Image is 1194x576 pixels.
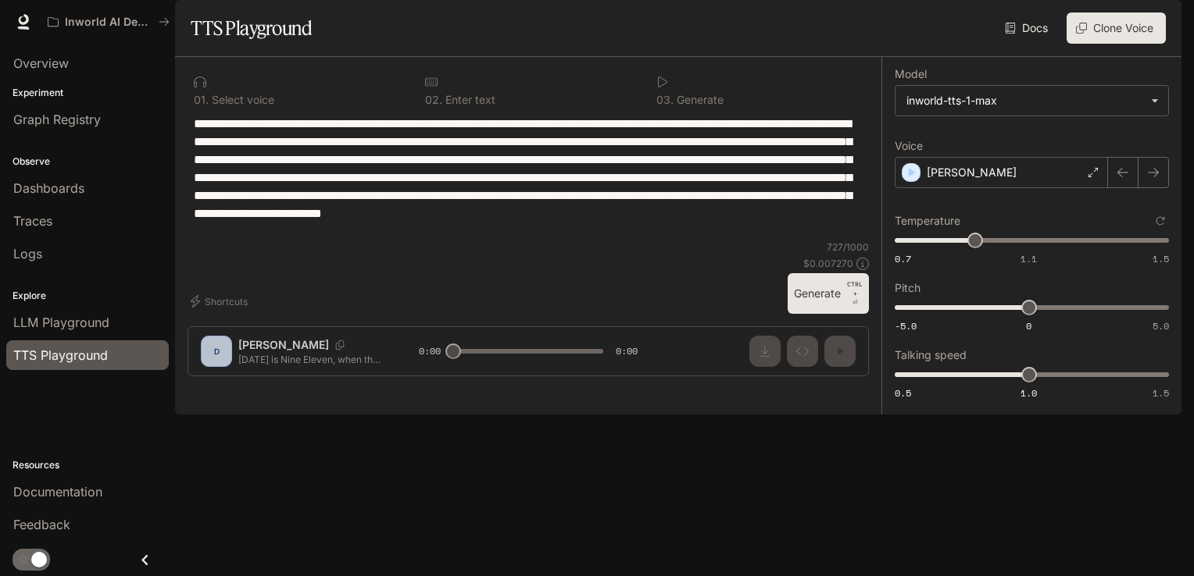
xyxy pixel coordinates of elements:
[895,215,960,226] p: Temperature
[895,86,1168,116] div: inworld-tts-1-max
[1026,319,1031,332] span: 0
[1002,12,1054,44] a: Docs
[1021,252,1037,265] span: 1.1
[1153,386,1169,400] span: 1.5
[895,386,911,400] span: 0.5
[1153,319,1169,332] span: 5.0
[895,252,911,265] span: 0.7
[906,93,1143,108] div: inworld-tts-1-max
[895,350,967,361] p: Talking speed
[895,319,917,332] span: -5.0
[895,69,927,80] p: Model
[442,94,495,105] p: Enter text
[1021,386,1037,400] span: 1.0
[1067,12,1166,44] button: Clone Voice
[895,140,923,151] p: Voice
[847,279,863,298] p: CTRL +
[425,94,442,105] p: 0 2 .
[656,94,674,105] p: 0 3 .
[788,273,869,314] button: GenerateCTRL +⏎
[927,165,1017,180] p: [PERSON_NAME]
[191,12,312,44] h1: TTS Playground
[1153,252,1169,265] span: 1.5
[194,94,209,105] p: 0 1 .
[674,94,724,105] p: Generate
[188,289,254,314] button: Shortcuts
[1152,212,1169,229] button: Reset to default
[895,283,921,293] p: Pitch
[209,94,274,105] p: Select voice
[41,6,177,37] button: All workspaces
[65,16,152,29] p: Inworld AI Demos
[847,279,863,308] p: ⏎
